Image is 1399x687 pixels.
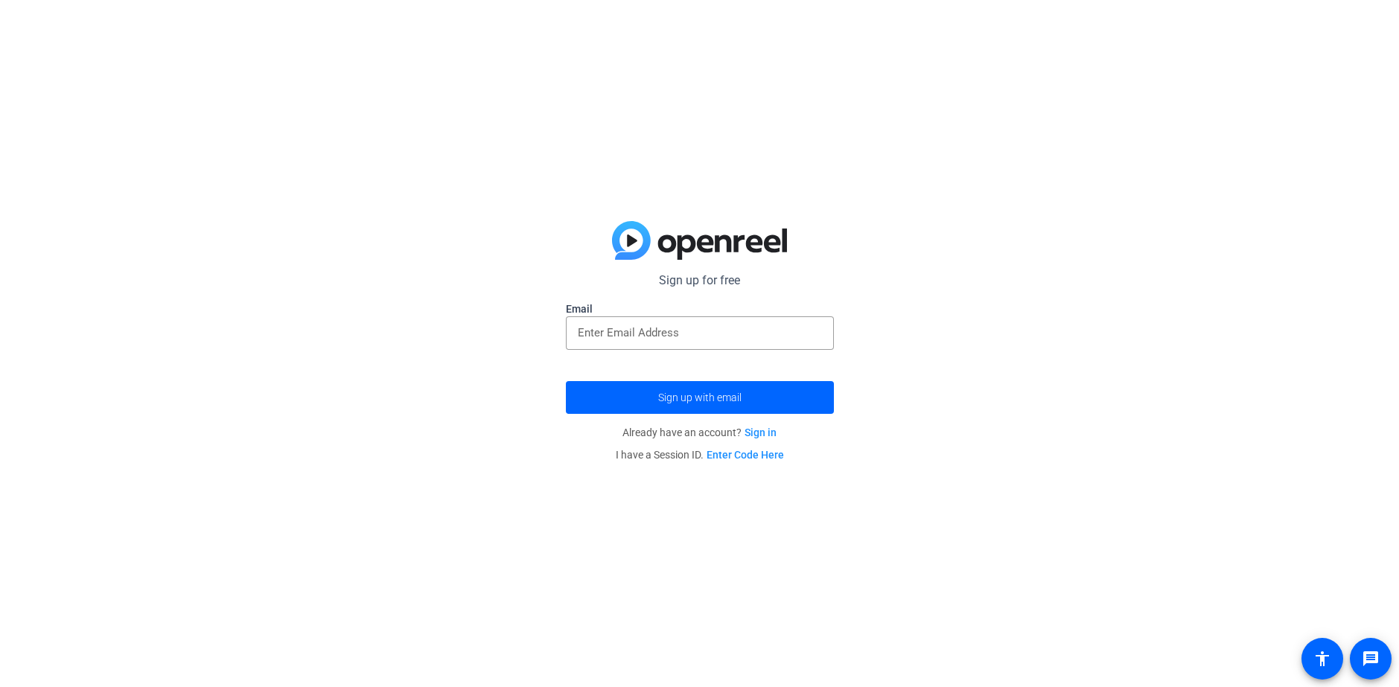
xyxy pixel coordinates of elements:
mat-icon: message [1362,650,1380,668]
p: Sign up for free [566,272,834,290]
a: Sign in [745,426,777,438]
span: Already have an account? [622,426,777,438]
label: Email [566,301,834,316]
img: blue-gradient.svg [612,221,787,260]
span: I have a Session ID. [616,449,784,461]
mat-icon: accessibility [1313,650,1331,668]
a: Enter Code Here [707,449,784,461]
button: Sign up with email [566,381,834,414]
input: Enter Email Address [578,324,822,342]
